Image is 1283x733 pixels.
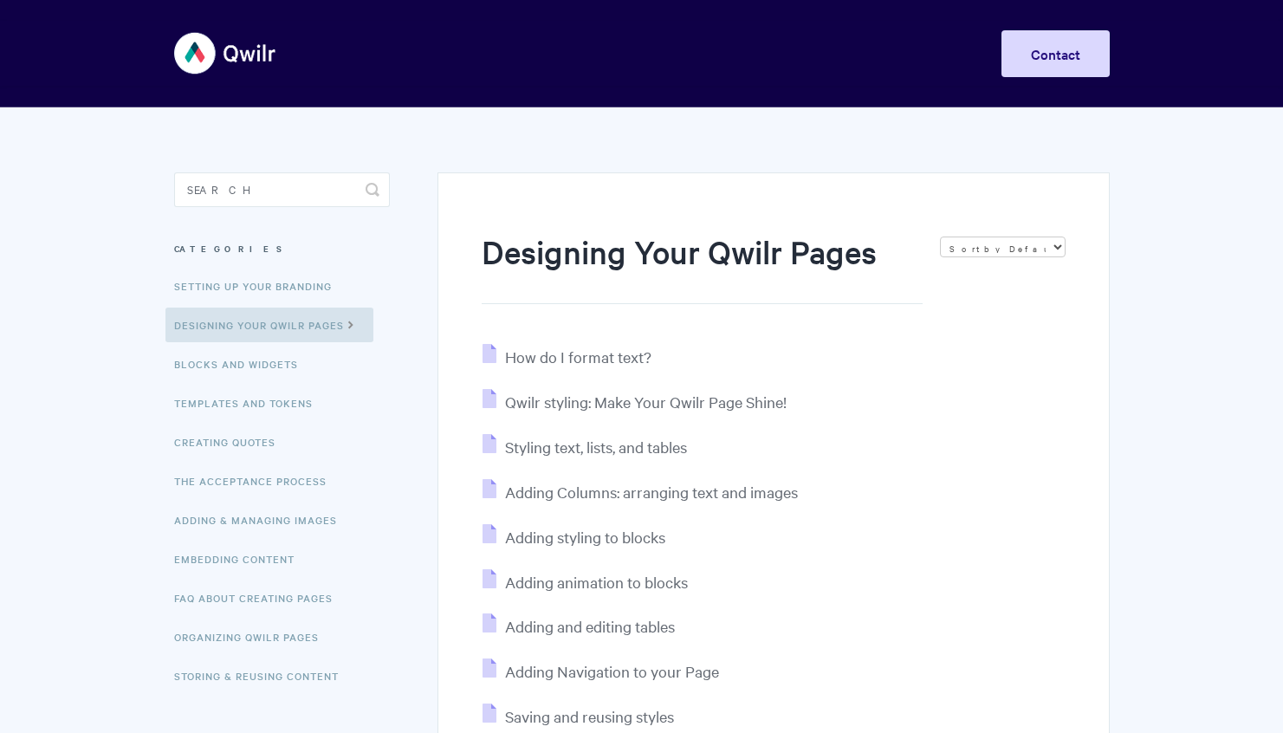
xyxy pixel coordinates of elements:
[483,706,674,726] a: Saving and reusing styles
[483,347,651,366] a: How do I format text?
[483,661,719,681] a: Adding Navigation to your Page
[505,527,665,547] span: Adding styling to blocks
[505,706,674,726] span: Saving and reusing styles
[174,425,288,459] a: Creating Quotes
[174,658,352,693] a: Storing & Reusing Content
[505,437,687,457] span: Styling text, lists, and tables
[483,572,688,592] a: Adding animation to blocks
[483,392,787,412] a: Qwilr styling: Make Your Qwilr Page Shine!
[483,616,675,636] a: Adding and editing tables
[174,21,277,86] img: Qwilr Help Center
[174,386,326,420] a: Templates and Tokens
[174,503,350,537] a: Adding & Managing Images
[174,347,311,381] a: Blocks and Widgets
[505,661,719,681] span: Adding Navigation to your Page
[482,230,922,304] h1: Designing Your Qwilr Pages
[174,172,390,207] input: Search
[174,269,345,303] a: Setting up your Branding
[174,581,346,615] a: FAQ About Creating Pages
[1001,30,1110,77] a: Contact
[505,482,798,502] span: Adding Columns: arranging text and images
[174,464,340,498] a: The Acceptance Process
[505,572,688,592] span: Adding animation to blocks
[505,392,787,412] span: Qwilr styling: Make Your Qwilr Page Shine!
[483,482,798,502] a: Adding Columns: arranging text and images
[165,308,373,342] a: Designing Your Qwilr Pages
[505,347,651,366] span: How do I format text?
[940,237,1066,257] select: Page reloads on selection
[174,619,332,654] a: Organizing Qwilr Pages
[505,616,675,636] span: Adding and editing tables
[174,233,390,264] h3: Categories
[483,527,665,547] a: Adding styling to blocks
[174,542,308,576] a: Embedding Content
[483,437,687,457] a: Styling text, lists, and tables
